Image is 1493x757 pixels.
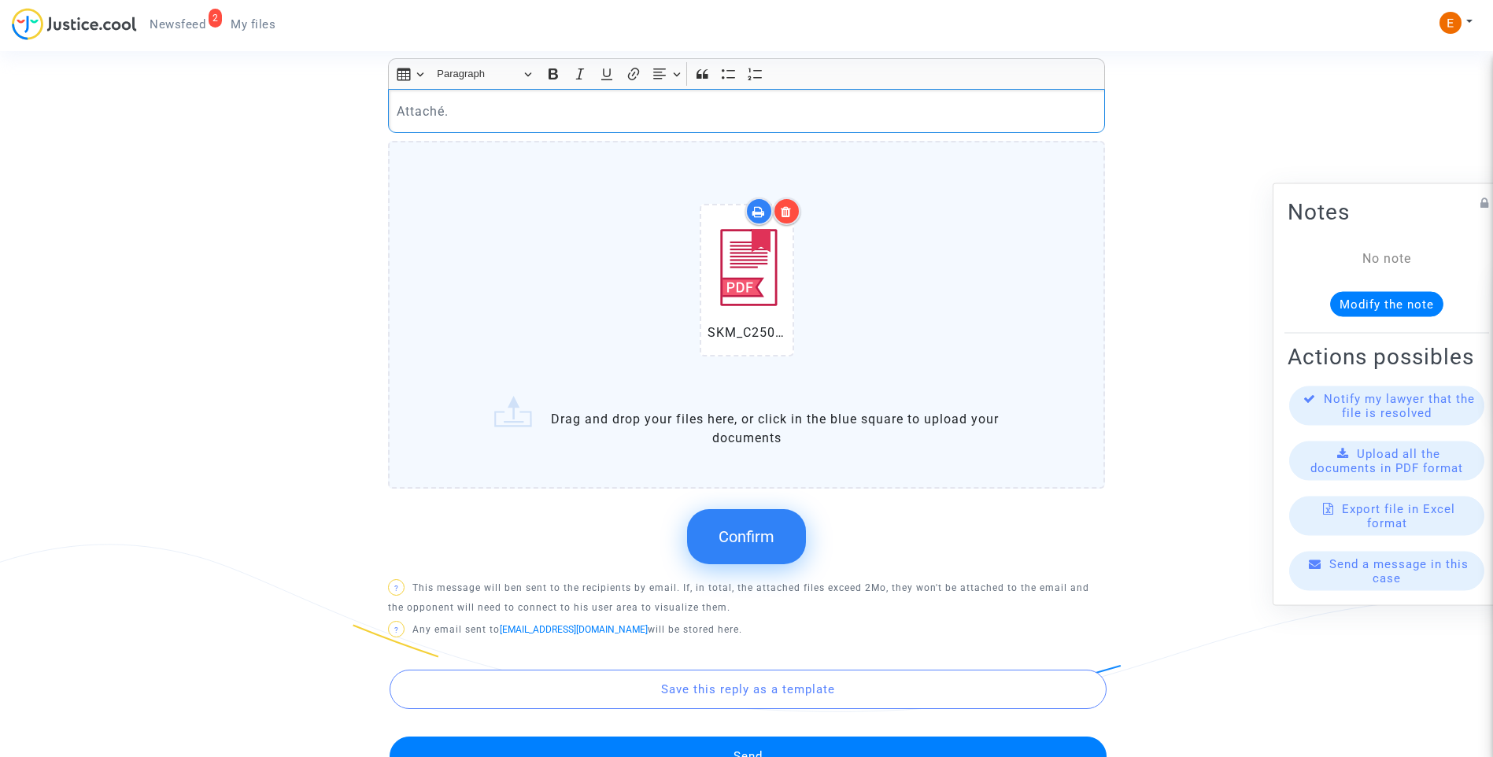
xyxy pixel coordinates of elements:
button: Paragraph [430,62,538,87]
a: 2Newsfeed [137,13,218,36]
p: Attaché. [397,102,1097,121]
span: Export file in Excel format [1342,502,1455,530]
span: My files [231,17,275,31]
button: Modify the note [1330,292,1443,317]
span: Newsfeed [150,17,205,31]
div: 2 [209,9,223,28]
span: ? [394,626,399,634]
p: This message will ben sent to the recipients by email. If, in total, the attached files exceed 2M... [388,578,1105,618]
button: Confirm [687,509,806,564]
button: Save this reply as a template [390,670,1107,709]
div: No note [1311,249,1462,268]
span: ? [394,584,399,593]
img: ACg8ocIeiFvHKe4dA5oeRFd_CiCnuxWUEc1A2wYhRJE3TTWt=s96-c [1439,12,1462,34]
span: Notify my lawyer that the file is resolved [1324,392,1475,420]
p: Any email sent to will be stored here. [388,620,1105,640]
span: Send a message in this case [1329,557,1469,585]
h2: Notes [1288,198,1486,226]
span: Paragraph [437,65,519,83]
div: Rich Text Editor, main [388,89,1105,133]
h2: Actions possibles [1288,343,1486,371]
a: [EMAIL_ADDRESS][DOMAIN_NAME] [500,624,648,635]
span: Upload all the documents in PDF format [1310,447,1463,475]
span: Confirm [719,527,774,546]
div: Editor toolbar [388,58,1105,89]
a: My files [218,13,288,36]
img: jc-logo.svg [12,8,137,40]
